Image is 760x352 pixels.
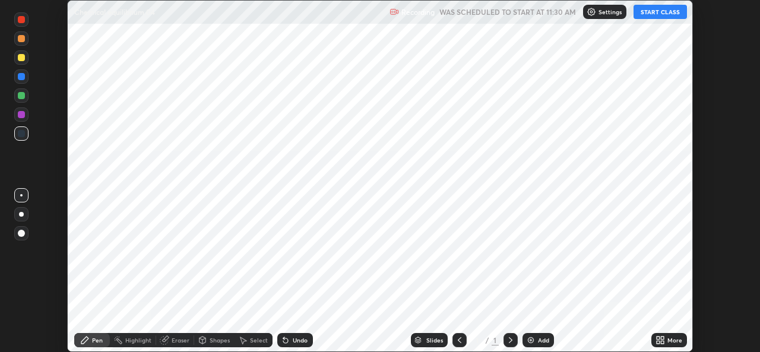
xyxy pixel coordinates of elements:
button: START CLASS [634,5,687,19]
div: Shapes [210,337,230,343]
img: recording.375f2c34.svg [389,7,399,17]
div: Highlight [125,337,151,343]
div: / [486,337,489,344]
img: add-slide-button [526,335,536,345]
div: More [667,337,682,343]
div: Eraser [172,337,189,343]
p: Settings [598,9,622,15]
p: Chemical equilibrium 04 [74,7,155,17]
div: Pen [92,337,103,343]
h5: WAS SCHEDULED TO START AT 11:30 AM [439,7,576,17]
div: Add [538,337,549,343]
div: 1 [471,337,483,344]
p: Recording [401,8,435,17]
div: Slides [426,337,443,343]
img: class-settings-icons [587,7,596,17]
div: Select [250,337,268,343]
div: 1 [492,335,499,345]
div: Undo [293,337,308,343]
